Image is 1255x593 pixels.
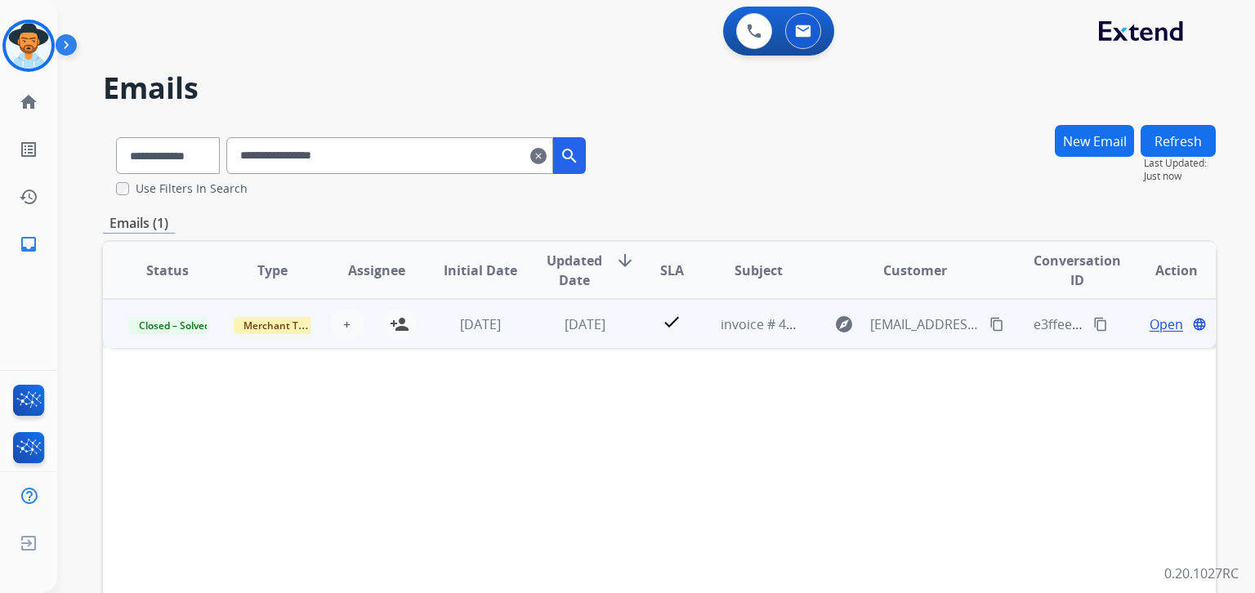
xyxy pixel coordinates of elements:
mat-icon: check [662,312,681,332]
span: [DATE] [565,315,605,333]
span: Just now [1144,170,1216,183]
p: 0.20.1027RC [1164,564,1239,583]
p: Emails (1) [103,213,175,234]
mat-icon: history [19,187,38,207]
img: avatar [6,23,51,69]
span: Last Updated: [1144,157,1216,170]
mat-icon: inbox [19,234,38,254]
button: New Email [1055,125,1134,157]
span: [EMAIL_ADDRESS][DOMAIN_NAME] [870,314,980,334]
span: + [343,314,351,334]
mat-icon: arrow_downward [615,251,635,270]
mat-icon: home [19,92,38,112]
span: Conversation ID [1034,251,1121,290]
mat-icon: language [1192,317,1207,332]
span: [DATE] [460,315,501,333]
span: invoice # 412140460 [721,315,845,333]
span: Status [146,261,189,280]
mat-icon: content_copy [989,317,1004,332]
span: Type [257,261,288,280]
span: Subject [735,261,783,280]
mat-icon: content_copy [1093,317,1108,332]
mat-icon: search [560,146,579,166]
span: Open [1150,314,1183,334]
mat-icon: clear [530,146,547,166]
mat-icon: person_add [390,314,409,334]
span: Initial Date [444,261,517,280]
span: Merchant Team [234,317,328,334]
h2: Emails [103,72,1216,105]
th: Action [1111,242,1216,299]
button: Refresh [1141,125,1216,157]
button: + [331,308,364,341]
span: Customer [883,261,947,280]
span: Updated Date [547,251,602,290]
span: Assignee [348,261,405,280]
span: Closed – Solved [129,317,220,334]
span: SLA [660,261,684,280]
label: Use Filters In Search [136,181,248,197]
mat-icon: explore [834,314,854,334]
mat-icon: list_alt [19,140,38,159]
